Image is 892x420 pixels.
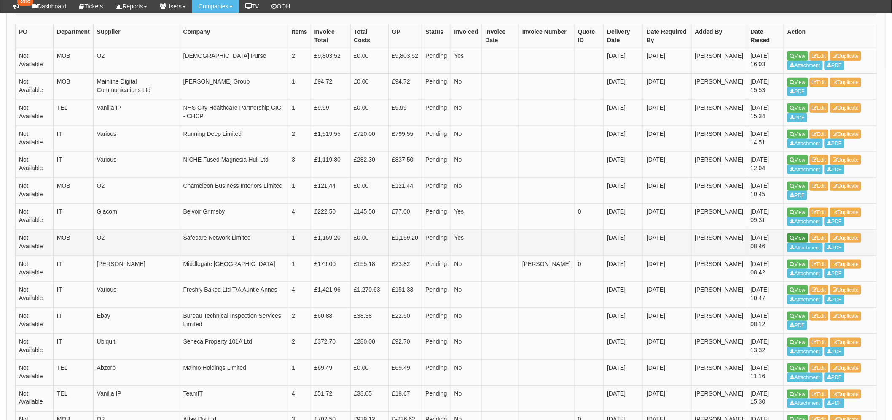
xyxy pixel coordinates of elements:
td: £51.72 [311,386,350,412]
td: [DATE] [604,48,643,74]
td: £69.49 [388,360,422,386]
td: [DATE] [604,386,643,412]
td: £1,119.80 [311,152,350,178]
td: Ubiquiti [93,334,180,360]
a: Edit [810,260,829,269]
a: View [787,363,808,373]
td: IT [53,308,93,334]
td: MOB [53,230,93,256]
a: Attachment [787,373,823,382]
a: Duplicate [830,130,861,139]
th: Supplier [93,24,180,48]
a: Duplicate [830,363,861,373]
td: [DATE] [604,256,643,282]
td: £22.50 [388,308,422,334]
td: [PERSON_NAME] Group [180,74,288,100]
td: £77.00 [388,204,422,230]
td: Chameleon Business Interiors Limited [180,178,288,204]
td: Middlegate [GEOGRAPHIC_DATA] [180,256,288,282]
td: £9,803.52 [311,48,350,74]
td: Pending [422,256,451,282]
td: [DATE] [643,204,691,230]
td: 1 [288,74,311,100]
td: £0.00 [350,100,388,126]
a: Attachment [787,295,823,304]
a: Duplicate [830,155,861,165]
td: [DATE] 08:12 [747,308,784,334]
td: £0.00 [350,360,388,386]
a: View [787,51,808,61]
td: [DATE] 10:47 [747,282,784,308]
a: PDF [825,217,844,226]
td: Malmo Holdings Limited [180,360,288,386]
td: Ebay [93,308,180,334]
td: [DATE] 10:45 [747,178,784,204]
td: £155.18 [350,256,388,282]
td: [DATE] [643,230,691,256]
td: TEL [53,100,93,126]
td: Pending [422,152,451,178]
td: 3 [288,152,311,178]
td: [PERSON_NAME] [691,48,747,74]
td: MOB [53,48,93,74]
td: NHS City Healthcare Partnership CIC - CHCP [180,100,288,126]
td: 4 [288,204,311,230]
td: Vanilla IP [93,386,180,412]
td: Pending [422,178,451,204]
td: No [451,152,482,178]
td: [DEMOGRAPHIC_DATA] Purse [180,48,288,74]
td: [DATE] [604,100,643,126]
td: [PERSON_NAME] [519,256,575,282]
td: [DATE] [643,126,691,152]
th: Department [53,24,93,48]
a: Duplicate [830,233,861,243]
td: Mainline Digital Communications Ltd [93,74,180,100]
td: [DATE] 11:16 [747,360,784,386]
td: £799.55 [388,126,422,152]
td: £1,159.20 [388,230,422,256]
td: 2 [288,126,311,152]
a: PDF [825,243,844,252]
a: Duplicate [830,312,861,321]
td: [DATE] [604,74,643,100]
th: Added By [691,24,747,48]
a: Edit [810,182,829,191]
a: Edit [810,363,829,373]
td: IT [53,204,93,230]
a: Attachment [787,347,823,356]
td: [DATE] [643,282,691,308]
td: Seneca Property 101A Ltd [180,334,288,360]
td: [DATE] [604,126,643,152]
td: No [451,126,482,152]
a: PDF [787,113,807,122]
td: [DATE] [604,282,643,308]
td: No [451,74,482,100]
td: £60.88 [311,308,350,334]
td: Yes [451,48,482,74]
a: Edit [810,51,829,61]
a: Edit [810,285,829,295]
td: O2 [93,178,180,204]
td: 1 [288,360,311,386]
td: MOB [53,74,93,100]
a: PDF [825,399,844,408]
th: Quote ID [575,24,604,48]
td: Pending [422,48,451,74]
td: 1 [288,230,311,256]
th: Invoiced [451,24,482,48]
td: [DATE] [643,256,691,282]
td: £280.00 [350,334,388,360]
td: IT [53,152,93,178]
a: Edit [810,390,829,399]
a: Duplicate [830,208,861,217]
a: View [787,155,808,165]
td: [DATE] [643,360,691,386]
th: Status [422,24,451,48]
td: [DATE] [604,230,643,256]
td: £69.49 [311,360,350,386]
td: 4 [288,386,311,412]
td: 1 [288,178,311,204]
td: £38.38 [350,308,388,334]
td: Abzorb [93,360,180,386]
td: Various [93,282,180,308]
